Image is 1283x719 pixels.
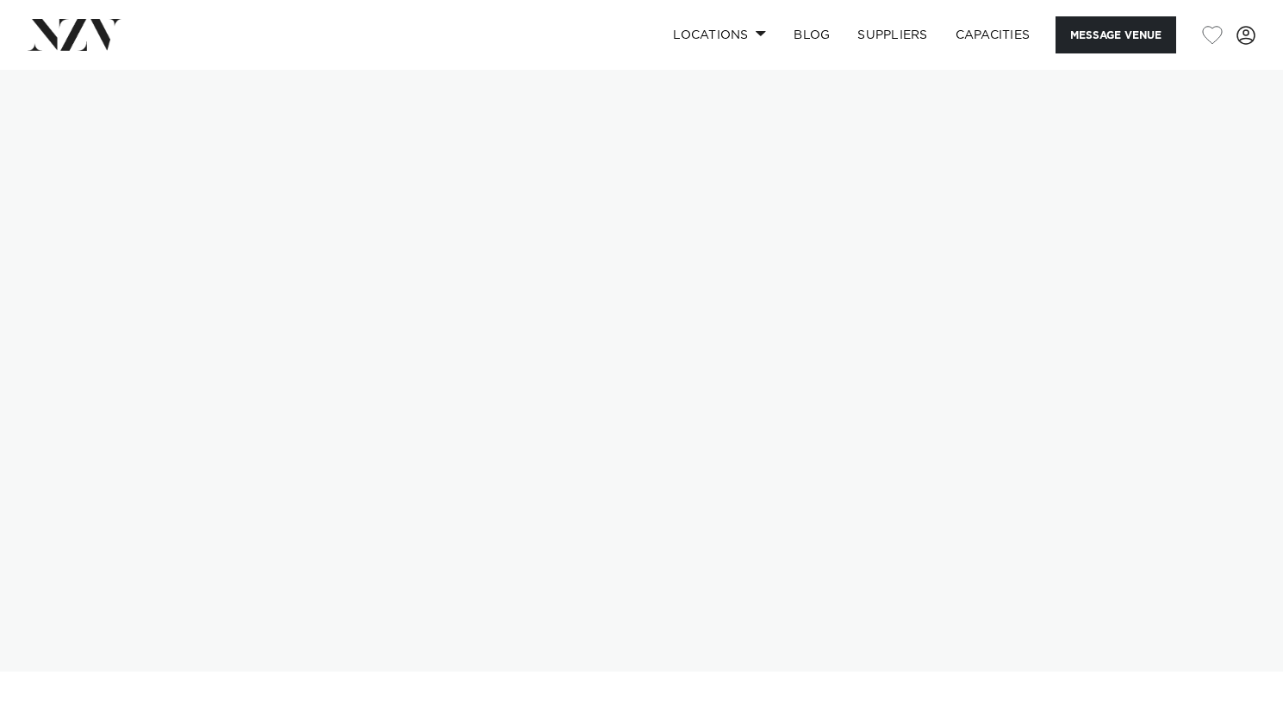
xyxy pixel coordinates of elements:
[942,16,1044,53] a: Capacities
[659,16,780,53] a: Locations
[28,19,121,50] img: nzv-logo.png
[1056,16,1176,53] button: Message Venue
[844,16,941,53] a: SUPPLIERS
[780,16,844,53] a: BLOG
